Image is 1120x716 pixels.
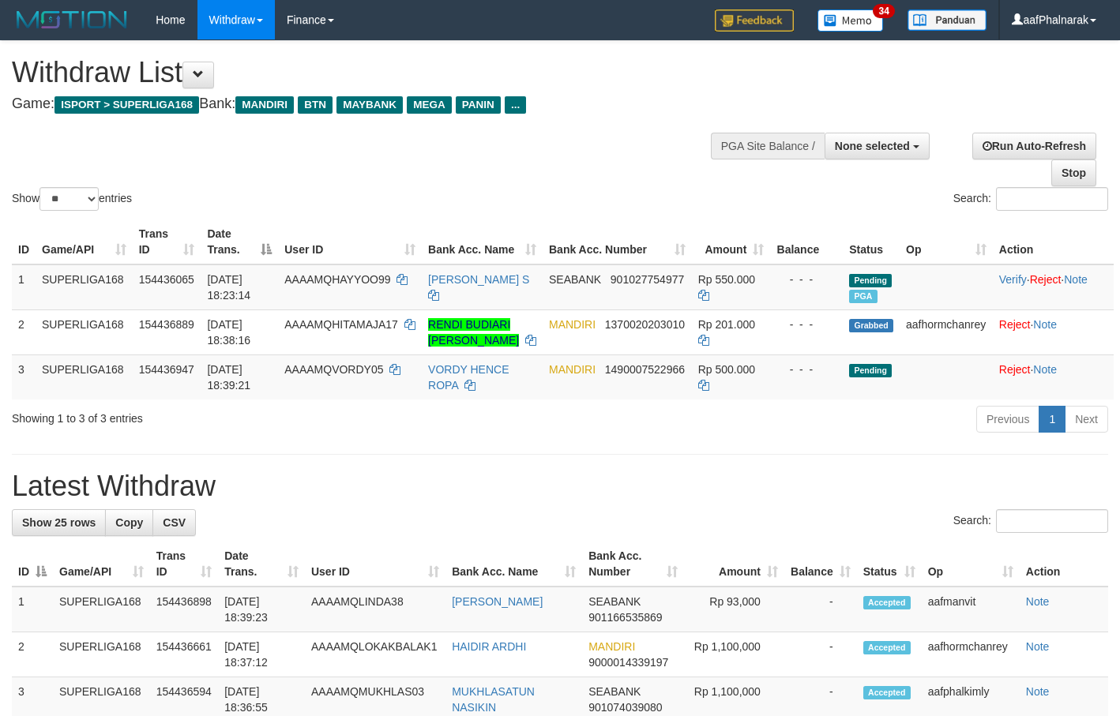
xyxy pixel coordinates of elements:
span: Marked by aafsengchandara [849,290,877,303]
span: MANDIRI [235,96,294,114]
a: 1 [1039,406,1066,433]
th: Bank Acc. Name: activate to sort column ascending [422,219,543,264]
span: Accepted [863,686,911,699]
td: · · [993,264,1114,310]
span: 154436889 [139,318,194,331]
a: Note [1033,363,1057,376]
th: Status [843,219,900,264]
span: 154436065 [139,273,194,286]
th: Bank Acc. Number: activate to sort column ascending [543,219,692,264]
span: [DATE] 18:39:21 [207,363,250,392]
td: SUPERLIGA168 [36,354,133,399]
td: SUPERLIGA168 [53,587,150,632]
span: PANIN [456,96,501,114]
span: MANDIRI [549,363,596,376]
td: AAAAMQLOKAKBALAK1 [305,632,445,677]
td: [DATE] 18:39:23 [218,587,305,632]
th: Game/API: activate to sort column ascending [53,542,150,587]
th: Bank Acc. Name: activate to sort column ascending [445,542,582,587]
span: Copy 9000014339197 to clipboard [588,656,668,669]
a: CSV [152,509,196,536]
a: Copy [105,509,153,536]
th: Status: activate to sort column ascending [857,542,922,587]
td: [DATE] 18:37:12 [218,632,305,677]
a: Note [1033,318,1057,331]
a: Note [1064,273,1088,286]
th: Op: activate to sort column ascending [922,542,1020,587]
a: Reject [999,318,1031,331]
span: Rp 500.000 [698,363,755,376]
a: Previous [976,406,1039,433]
span: SEABANK [588,685,641,698]
a: MUKHLASATUN NASIKIN [452,685,535,714]
a: Note [1026,640,1050,653]
span: MEGA [407,96,452,114]
span: CSV [163,516,186,529]
a: Verify [999,273,1027,286]
div: - - - [776,317,836,332]
th: Trans ID: activate to sort column ascending [133,219,201,264]
span: Rp 201.000 [698,318,755,331]
span: 34 [873,4,894,18]
th: Amount: activate to sort column ascending [692,219,771,264]
td: SUPERLIGA168 [36,264,133,310]
span: Rp 550.000 [698,273,755,286]
span: SEABANK [588,595,641,608]
a: Note [1026,685,1050,698]
td: - [784,587,857,632]
span: None selected [835,140,910,152]
label: Search: [953,509,1108,533]
div: PGA Site Balance / [711,133,825,159]
td: SUPERLIGA168 [36,309,133,354]
th: ID [12,219,36,264]
span: Copy 901074039080 to clipboard [588,701,662,714]
span: AAAAMQVORDY05 [284,363,383,376]
td: AAAAMQLINDA38 [305,587,445,632]
div: - - - [776,272,836,287]
a: Note [1026,595,1050,608]
span: Pending [849,274,892,287]
img: panduan.png [908,9,987,31]
span: Accepted [863,596,911,609]
td: aafhormchanrey [922,632,1020,677]
h1: Latest Withdraw [12,470,1108,502]
button: None selected [825,133,930,159]
a: Run Auto-Refresh [972,133,1096,159]
input: Search: [996,509,1108,533]
a: Reject [999,363,1031,376]
a: [PERSON_NAME] [452,595,543,608]
input: Search: [996,187,1108,211]
span: Copy 901027754977 to clipboard [611,273,684,286]
td: 1 [12,587,53,632]
span: MAYBANK [336,96,403,114]
span: Accepted [863,641,911,654]
span: Show 25 rows [22,516,96,529]
img: Button%20Memo.svg [817,9,884,32]
a: Reject [1030,273,1062,286]
span: Pending [849,364,892,377]
a: VORDY HENCE ROPA [428,363,509,392]
img: Feedback.jpg [715,9,794,32]
th: User ID: activate to sort column ascending [278,219,422,264]
td: aafmanvit [922,587,1020,632]
span: MANDIRI [549,318,596,331]
th: Balance [770,219,843,264]
h4: Game: Bank: [12,96,731,112]
h1: Withdraw List [12,57,731,88]
th: Amount: activate to sort column ascending [684,542,784,587]
th: Op: activate to sort column ascending [900,219,993,264]
td: 3 [12,354,36,399]
th: Bank Acc. Number: activate to sort column ascending [582,542,684,587]
td: Rp 93,000 [684,587,784,632]
td: 154436898 [150,587,219,632]
a: Show 25 rows [12,509,106,536]
a: Stop [1051,159,1096,186]
a: [PERSON_NAME] S [428,273,529,286]
td: - [784,632,857,677]
label: Show entries [12,187,132,211]
th: Date Trans.: activate to sort column ascending [218,542,305,587]
img: MOTION_logo.png [12,8,132,32]
th: Action [993,219,1114,264]
th: Trans ID: activate to sort column ascending [150,542,219,587]
span: Copy 1490007522966 to clipboard [605,363,685,376]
